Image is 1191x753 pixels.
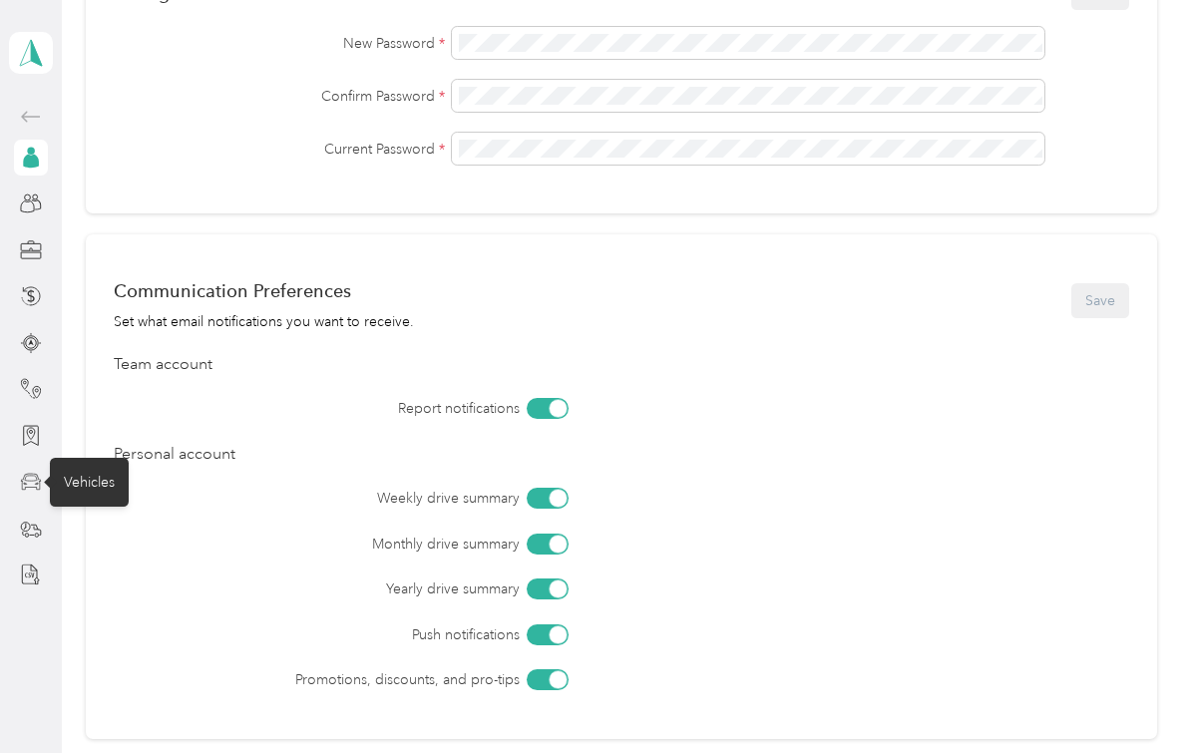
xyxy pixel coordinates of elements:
div: Communication Preferences [114,280,414,301]
label: Monthly drive summary [225,534,520,555]
div: Set what email notifications you want to receive. [114,311,414,332]
label: Confirm Password [114,86,445,107]
label: Promotions, discounts, and pro-tips [225,669,520,690]
iframe: Everlance-gr Chat Button Frame [1079,641,1191,753]
label: Current Password [114,139,445,160]
label: New Password [114,33,445,54]
label: Report notifications [225,398,520,419]
label: Yearly drive summary [225,578,520,599]
label: Push notifications [225,624,520,645]
div: Team account [114,353,1128,377]
div: Vehicles [50,458,129,507]
div: Personal account [114,443,1128,467]
label: Weekly drive summary [225,488,520,509]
